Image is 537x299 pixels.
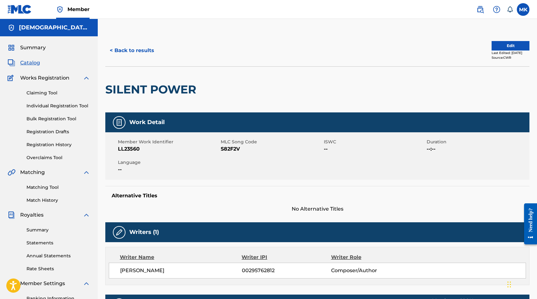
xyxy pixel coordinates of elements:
[118,159,219,166] span: Language
[67,6,90,13] span: Member
[492,51,529,55] div: Last Edited: [DATE]
[26,197,90,204] a: Match History
[83,169,90,176] img: expand
[221,139,322,145] span: MLC Song Code
[20,280,65,287] span: Member Settings
[120,267,242,274] span: [PERSON_NAME]
[505,269,537,299] iframe: Chat Widget
[26,154,90,161] a: Overclaims Tool
[242,267,331,274] span: 00295762812
[26,129,90,135] a: Registration Drafts
[8,5,32,14] img: MLC Logo
[26,141,90,148] a: Registration History
[20,59,40,67] span: Catalog
[8,74,16,82] img: Works Registration
[476,6,484,13] img: search
[331,267,412,274] span: Composer/Author
[20,44,46,51] span: Summary
[8,59,40,67] a: CatalogCatalog
[26,240,90,246] a: Statements
[26,116,90,122] a: Bulk Registration Tool
[20,211,44,219] span: Royalties
[492,55,529,60] div: Source: CWR
[105,82,199,97] h2: SILENT POWER
[474,3,487,16] a: Public Search
[118,166,219,173] span: --
[26,184,90,191] a: Matching Tool
[324,145,425,153] span: --
[8,59,15,67] img: Catalog
[8,169,15,176] img: Matching
[83,211,90,219] img: expand
[112,193,523,199] h5: Alternative Titles
[115,229,123,236] img: Writers
[8,211,15,219] img: Royalties
[56,6,64,13] img: Top Rightsholder
[129,229,159,236] h5: Writers (1)
[105,205,529,213] span: No Alternative Titles
[120,254,242,261] div: Writer Name
[519,198,537,249] iframe: Resource Center
[19,24,90,31] h5: LADY OF THE LAKE MUSIC AB
[26,103,90,109] a: Individual Registration Tool
[83,74,90,82] img: expand
[517,3,529,16] div: User Menu
[105,43,159,58] button: < Back to results
[8,280,15,287] img: Member Settings
[221,145,322,153] span: S82F2V
[26,266,90,272] a: Rate Sheets
[490,3,503,16] div: Help
[118,139,219,145] span: Member Work Identifier
[493,6,500,13] img: help
[26,227,90,233] a: Summary
[492,41,529,51] button: Edit
[8,44,15,51] img: Summary
[20,169,45,176] span: Matching
[8,44,46,51] a: SummarySummary
[26,90,90,96] a: Claiming Tool
[507,6,513,13] div: Notifications
[331,254,412,261] div: Writer Role
[242,254,331,261] div: Writer IPI
[324,139,425,145] span: ISWC
[26,253,90,259] a: Annual Statements
[115,119,123,126] img: Work Detail
[427,139,528,145] span: Duration
[507,275,511,294] div: Drag
[118,145,219,153] span: LL23560
[129,119,165,126] h5: Work Detail
[20,74,69,82] span: Works Registration
[427,145,528,153] span: --:--
[83,280,90,287] img: expand
[8,24,15,32] img: Accounts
